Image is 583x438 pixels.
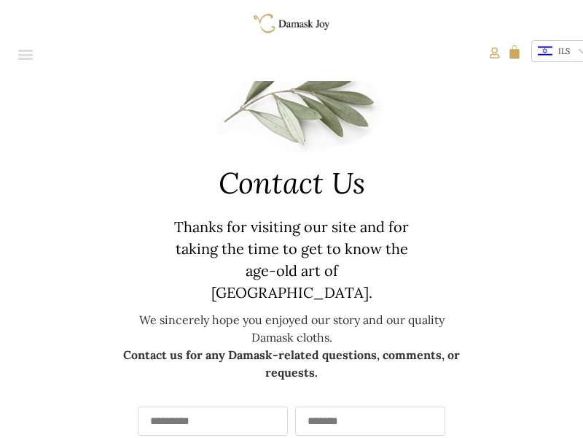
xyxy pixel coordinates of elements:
div: Menu Toggle [13,42,37,66]
p: We sincerely hope you enjoyed our story and our quality Damask cloths. [117,311,466,346]
h1: Contact Us [117,169,466,198]
h5: Thanks for visiting our site and for taking the time to get to know the age-old art of [GEOGRAPHI... [169,216,414,304]
strong: Contact us for any Damask-related questions, comments, or requests. [123,347,460,380]
span: ILS [558,46,570,56]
